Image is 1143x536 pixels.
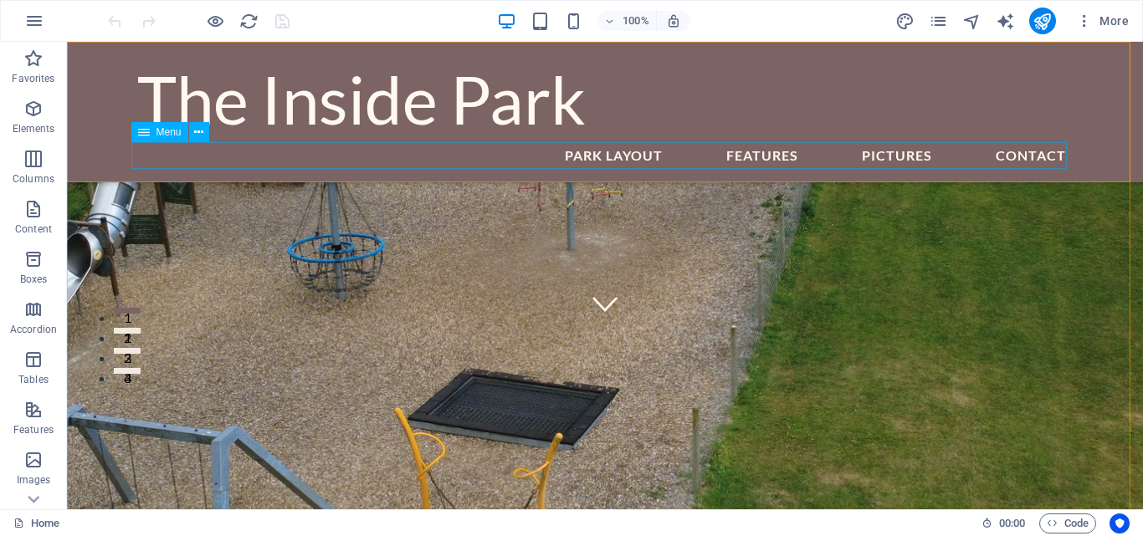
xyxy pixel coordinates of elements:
[13,513,59,533] a: Click to cancel selection. Double-click to open Pages
[47,266,74,272] button: 1
[18,373,49,386] p: Tables
[239,12,259,31] i: Reload page
[666,13,681,28] i: On resize automatically adjust zoom level to fit chosen device.
[929,12,948,31] i: Pages (Ctrl+Alt+S)
[47,286,74,292] button: 2
[996,12,1015,31] i: AI Writer
[12,72,54,85] p: Favorites
[1029,8,1056,34] button: publish
[13,423,54,436] p: Features
[1110,513,1130,533] button: Usercentrics
[962,11,982,31] button: navigator
[20,273,48,286] p: Boxes
[895,12,915,31] i: Design (Ctrl+Alt+Y)
[156,127,182,137] span: Menu
[1047,513,1089,533] span: Code
[10,323,57,336] p: Accordion
[996,11,1016,31] button: text_generator
[205,11,225,31] button: Click here to leave preview mode and continue editing
[13,172,54,186] p: Columns
[929,11,949,31] button: pages
[238,11,259,31] button: reload
[1033,12,1052,31] i: Publish
[1011,517,1013,529] span: :
[623,11,649,31] h6: 100%
[982,513,1026,533] h6: Session time
[1039,513,1096,533] button: Code
[895,11,915,31] button: design
[1076,13,1129,29] span: More
[47,306,74,312] button: 3
[47,326,74,332] button: 4
[17,473,51,487] p: Images
[1069,8,1135,34] button: More
[15,222,52,236] p: Content
[597,11,657,31] button: 100%
[13,122,55,135] p: Elements
[962,12,982,31] i: Navigator
[999,513,1025,533] span: 00 00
